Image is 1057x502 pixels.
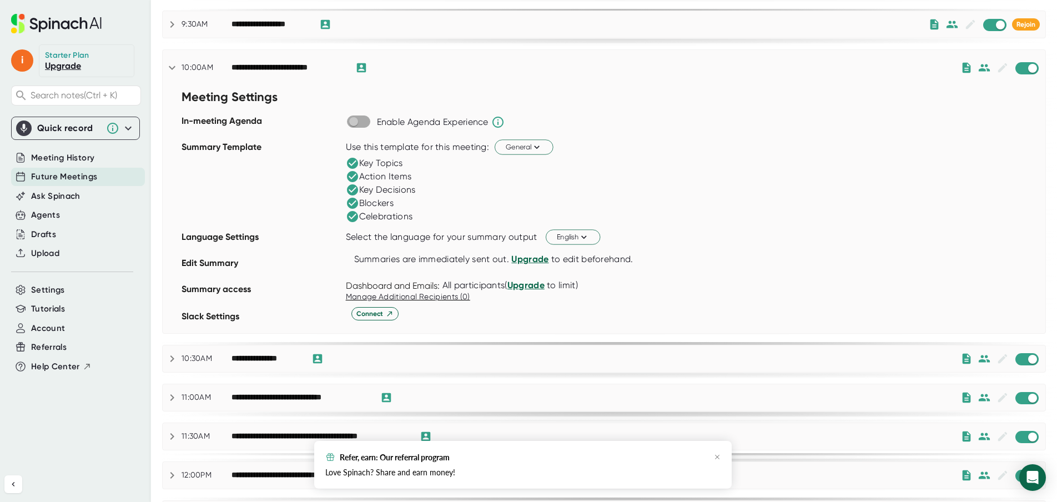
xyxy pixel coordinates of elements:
[182,86,340,112] div: Meeting Settings
[346,210,413,223] div: Celebrations
[182,354,231,364] div: 10:30AM
[182,431,231,441] div: 11:30AM
[182,63,231,73] div: 10:00AM
[31,247,59,260] button: Upload
[16,117,135,139] div: Quick record
[511,254,548,264] a: Upgrade
[506,142,542,152] span: General
[31,209,60,222] button: Agents
[442,280,505,290] span: All participants
[442,280,578,291] div: ( to limit)
[37,123,100,134] div: Quick record
[346,232,537,243] div: Select the language for your summary output
[45,51,89,61] div: Starter Plan
[1016,21,1035,28] span: Rejoin
[4,475,22,493] button: Collapse sidebar
[1019,464,1046,491] div: Open Intercom Messenger
[182,307,340,333] div: Slack Settings
[31,284,65,297] button: Settings
[546,229,600,244] button: English
[31,152,94,164] button: Meeting History
[31,303,65,315] button: Tutorials
[31,228,56,241] button: Drafts
[31,360,92,373] button: Help Center
[31,190,80,203] button: Ask Spinach
[557,232,589,242] span: English
[346,170,412,183] div: Action Items
[182,393,231,403] div: 11:00AM
[31,360,80,373] span: Help Center
[31,170,97,183] button: Future Meetings
[182,470,231,480] div: 12:00PM
[495,139,553,154] button: General
[182,254,340,280] div: Edit Summary
[182,280,340,307] div: Summary access
[31,322,65,335] button: Account
[346,292,470,301] span: Manage Additional Recipients (0)
[182,138,340,228] div: Summary Template
[346,183,416,197] div: Key Decisions
[491,116,505,129] svg: Spinach will help run the agenda and keep track of time
[356,309,394,319] span: Connect
[11,49,33,72] span: i
[507,280,545,290] a: Upgrade
[351,307,399,320] button: Connect
[31,90,138,101] span: Search notes (Ctrl + K)
[45,61,81,71] a: Upgrade
[346,157,403,170] div: Key Topics
[182,228,340,254] div: Language Settings
[346,291,470,303] button: Manage Additional Recipients (0)
[182,112,340,138] div: In-meeting Agenda
[346,197,394,210] div: Blockers
[346,280,440,291] div: Dashboard and Emails:
[31,341,67,354] button: Referrals
[377,117,489,128] div: Enable Agenda Experience
[354,254,642,265] div: Summaries are immediately sent out. to edit beforehand.
[346,142,490,153] div: Use this template for this meeting:
[182,19,231,29] div: 9:30AM
[1012,18,1040,31] button: Rejoin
